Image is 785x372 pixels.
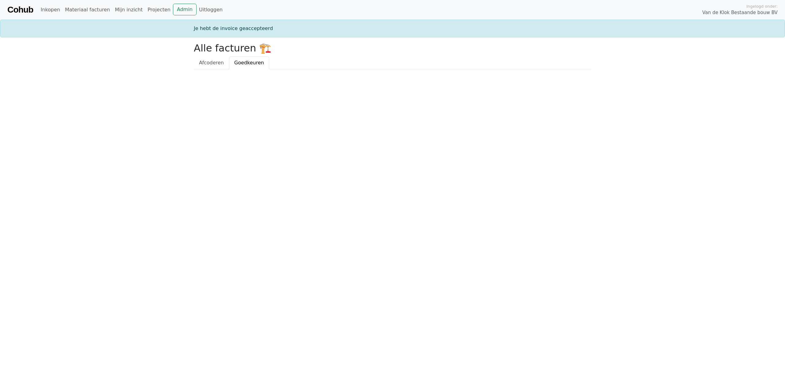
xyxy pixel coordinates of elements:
a: Admin [173,4,197,15]
div: Je hebt de invoice geaccepteerd [190,25,595,32]
a: Goedkeuren [229,56,269,69]
a: Projecten [145,4,173,16]
span: Van de Klok Bestaande bouw BV [702,9,778,16]
h2: Alle facturen 🏗️ [194,42,591,54]
a: Materiaal facturen [63,4,113,16]
a: Uitloggen [197,4,225,16]
span: Goedkeuren [234,60,264,66]
a: Afcoderen [194,56,229,69]
span: Afcoderen [199,60,224,66]
span: Ingelogd onder: [746,3,778,9]
a: Inkopen [38,4,62,16]
a: Mijn inzicht [113,4,145,16]
a: Cohub [7,2,33,17]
